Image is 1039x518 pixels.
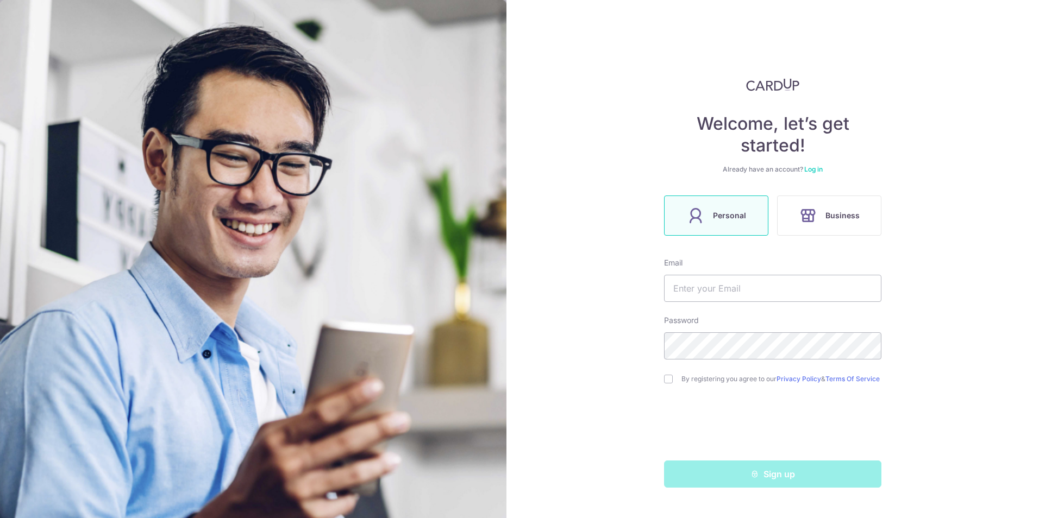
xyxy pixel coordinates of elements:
a: Personal [660,195,773,236]
div: Already have an account? [664,165,881,174]
span: Business [825,209,860,222]
iframe: reCAPTCHA [690,405,855,447]
label: Password [664,315,699,326]
a: Terms Of Service [825,375,880,383]
a: Privacy Policy [777,375,821,383]
a: Business [773,195,886,236]
span: Personal [713,209,746,222]
label: Email [664,257,683,268]
label: By registering you agree to our & [681,375,881,383]
img: CardUp Logo [746,78,799,91]
a: Log in [804,165,823,173]
input: Enter your Email [664,275,881,302]
h4: Welcome, let’s get started! [664,113,881,156]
